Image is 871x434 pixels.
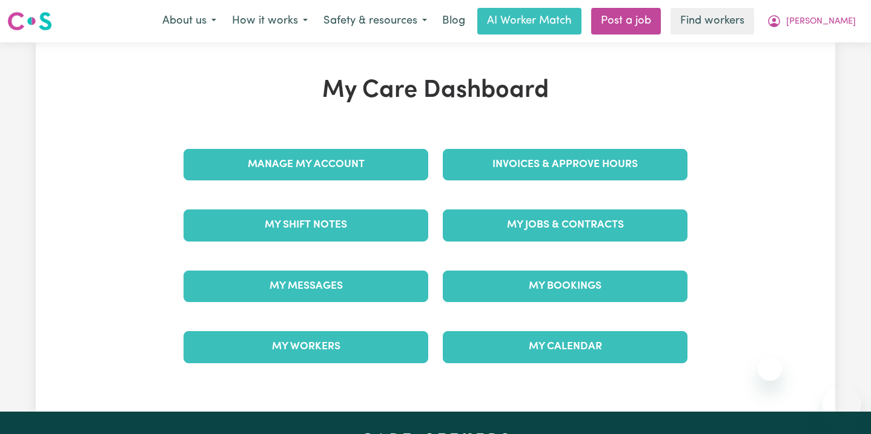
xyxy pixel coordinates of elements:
[823,386,861,424] iframe: Button to launch messaging window
[786,15,856,28] span: [PERSON_NAME]
[184,209,428,241] a: My Shift Notes
[443,271,687,302] a: My Bookings
[759,8,864,34] button: My Account
[184,271,428,302] a: My Messages
[184,149,428,180] a: Manage My Account
[7,7,52,35] a: Careseekers logo
[224,8,316,34] button: How it works
[184,331,428,363] a: My Workers
[477,8,581,35] a: AI Worker Match
[443,331,687,363] a: My Calendar
[435,8,472,35] a: Blog
[671,8,754,35] a: Find workers
[591,8,661,35] a: Post a job
[154,8,224,34] button: About us
[758,357,782,381] iframe: Close message
[443,149,687,180] a: Invoices & Approve Hours
[443,209,687,241] a: My Jobs & Contracts
[7,10,52,32] img: Careseekers logo
[176,76,695,105] h1: My Care Dashboard
[316,8,435,34] button: Safety & resources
